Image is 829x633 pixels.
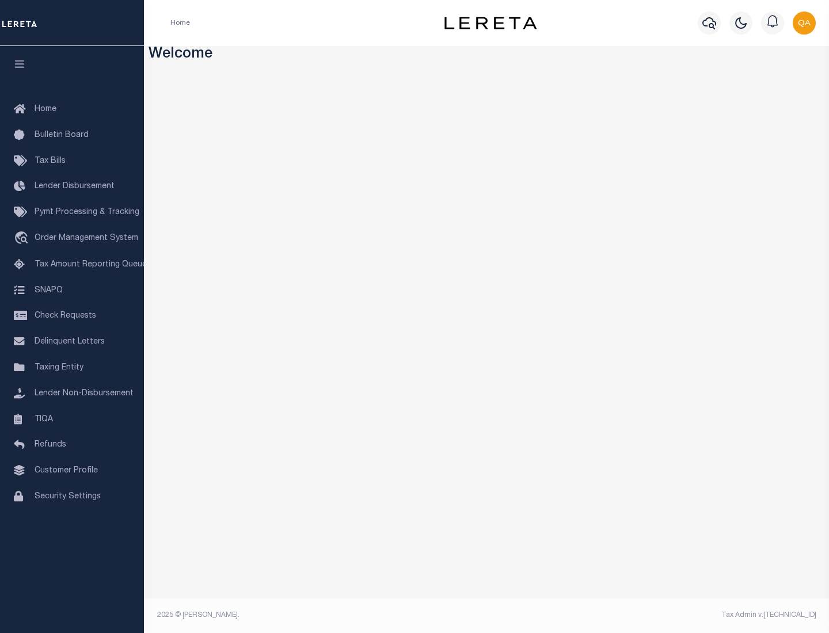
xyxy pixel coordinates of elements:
span: Home [35,105,56,113]
span: Lender Disbursement [35,182,115,190]
img: svg+xml;base64,PHN2ZyB4bWxucz0iaHR0cDovL3d3dy53My5vcmcvMjAwMC9zdmciIHBvaW50ZXItZXZlbnRzPSJub25lIi... [793,12,816,35]
span: Tax Bills [35,157,66,165]
span: Security Settings [35,493,101,501]
i: travel_explore [14,231,32,246]
span: Tax Amount Reporting Queue [35,261,147,269]
span: TIQA [35,415,53,423]
h3: Welcome [149,46,825,64]
span: Delinquent Letters [35,338,105,346]
span: Customer Profile [35,467,98,475]
span: Lender Non-Disbursement [35,390,134,398]
div: Tax Admin v.[TECHNICAL_ID] [495,610,816,620]
span: Order Management System [35,234,138,242]
span: Refunds [35,441,66,449]
span: SNAPQ [35,286,63,294]
span: Check Requests [35,312,96,320]
span: Pymt Processing & Tracking [35,208,139,216]
img: logo-dark.svg [444,17,537,29]
span: Bulletin Board [35,131,89,139]
li: Home [170,18,190,28]
div: 2025 © [PERSON_NAME]. [149,610,487,620]
span: Taxing Entity [35,364,83,372]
